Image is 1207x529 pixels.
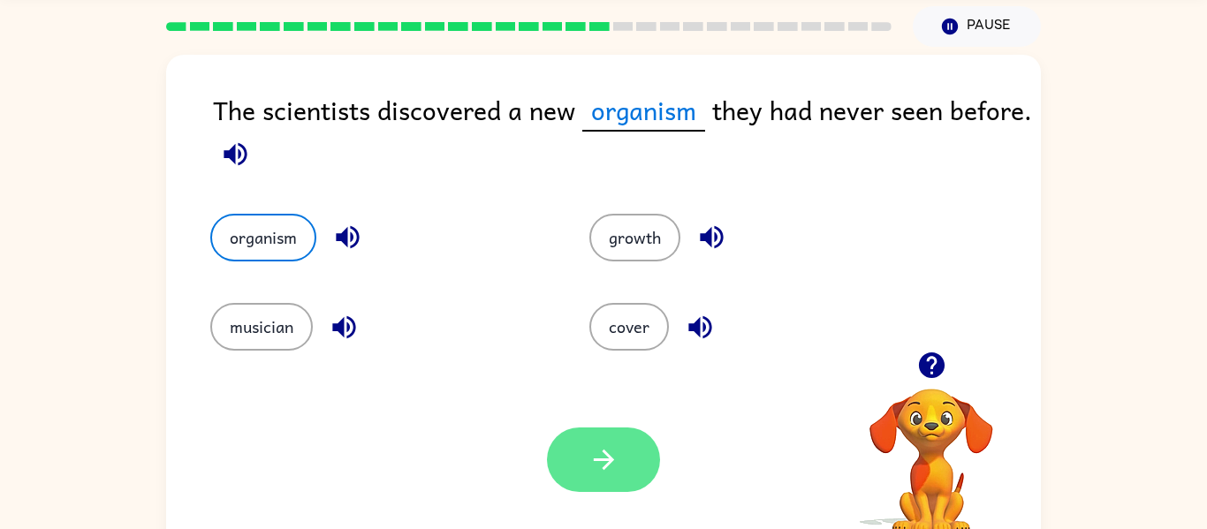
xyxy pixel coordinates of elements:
[913,6,1041,47] button: Pause
[589,303,669,351] button: cover
[589,214,680,261] button: growth
[210,303,313,351] button: musician
[582,90,705,132] span: organism
[210,214,316,261] button: organism
[213,90,1041,178] div: The scientists discovered a new they had never seen before.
